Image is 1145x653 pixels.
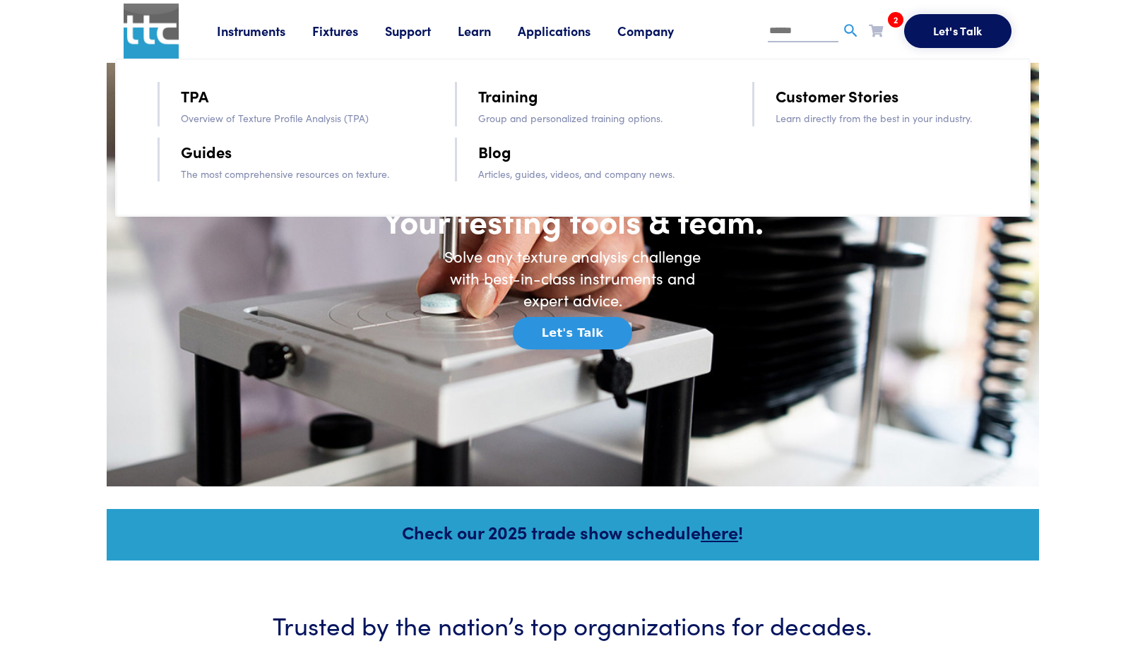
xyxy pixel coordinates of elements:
p: Overview of Texture Profile Analysis (TPA) [181,110,415,126]
button: Let's Talk [904,14,1011,48]
a: Blog [478,139,511,164]
p: Articles, guides, videos, and company news. [478,166,713,181]
a: Learn [458,22,518,40]
a: here [701,520,738,544]
a: TPA [181,83,208,108]
a: 2 [869,21,883,39]
p: Learn directly from the best in your industry. [776,110,1010,126]
a: Customer Stories [776,83,898,108]
a: Applications [518,22,617,40]
button: Let's Talk [513,317,632,349]
a: Guides [181,139,232,164]
h5: Check our 2025 trade show schedule ! [126,520,1020,544]
a: Instruments [217,22,312,40]
a: Support [385,22,458,40]
a: Fixtures [312,22,385,40]
a: Training [478,83,538,108]
h6: Solve any texture analysis challenge with best-in-class instruments and expert advice. [432,246,714,311]
span: 2 [888,12,903,28]
a: Company [617,22,701,40]
h3: Trusted by the nation’s top organizations for decades. [149,607,997,642]
p: Group and personalized training options. [478,110,713,126]
img: ttc_logo_1x1_v1.0.png [124,4,179,59]
h1: Your testing tools & team. [290,200,855,241]
p: The most comprehensive resources on texture. [181,166,415,181]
